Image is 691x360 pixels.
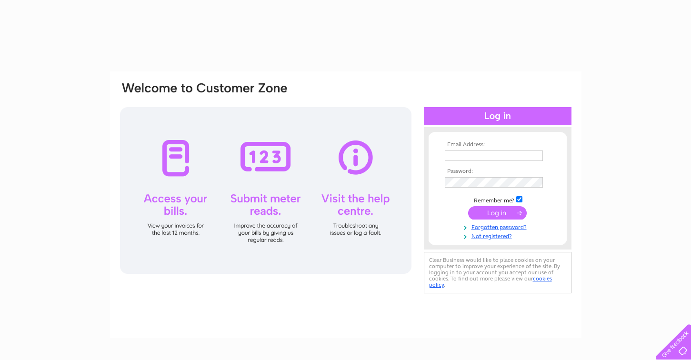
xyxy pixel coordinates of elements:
[468,206,527,220] input: Submit
[442,141,553,148] th: Email Address:
[445,231,553,240] a: Not registered?
[442,195,553,204] td: Remember me?
[445,222,553,231] a: Forgotten password?
[429,275,552,288] a: cookies policy
[442,168,553,175] th: Password:
[424,252,571,293] div: Clear Business would like to place cookies on your computer to improve your experience of the sit...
